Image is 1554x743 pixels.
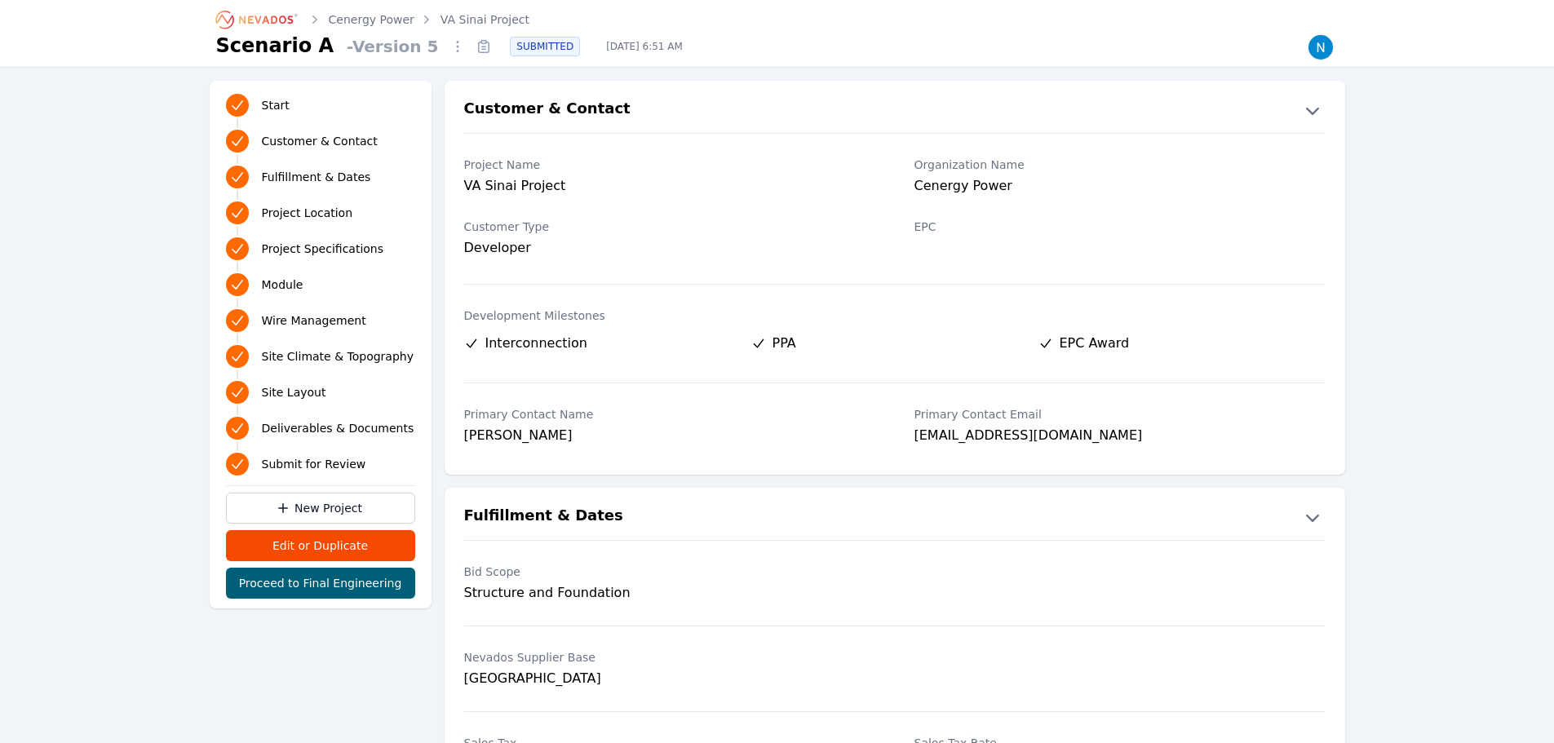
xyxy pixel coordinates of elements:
[464,426,875,449] div: [PERSON_NAME]
[914,157,1326,173] label: Organization Name
[464,406,875,422] label: Primary Contact Name
[262,276,303,293] span: Module
[464,504,623,530] h2: Fulfillment & Dates
[445,504,1345,530] button: Fulfillment & Dates
[485,334,587,353] span: Interconnection
[262,312,366,329] span: Wire Management
[464,307,1326,324] label: Development Milestones
[464,564,875,580] label: Bid Scope
[593,40,696,53] span: [DATE] 6:51 AM
[464,669,875,688] div: [GEOGRAPHIC_DATA]
[464,649,875,666] label: Nevados Supplier Base
[464,219,875,235] label: Customer Type
[262,348,414,365] span: Site Climate & Topography
[914,176,1326,199] div: Cenergy Power
[510,37,580,56] div: SUBMITTED
[262,97,290,113] span: Start
[216,7,530,33] nav: Breadcrumb
[216,33,334,59] h1: Scenario A
[226,568,415,599] button: Proceed to Final Engineering
[773,334,796,353] span: PPA
[262,133,378,149] span: Customer & Contact
[1060,334,1130,353] span: EPC Award
[464,238,875,258] div: Developer
[262,384,326,400] span: Site Layout
[464,176,875,199] div: VA Sinai Project
[226,91,415,479] nav: Progress
[445,97,1345,123] button: Customer & Contact
[464,157,875,173] label: Project Name
[262,456,366,472] span: Submit for Review
[262,169,371,185] span: Fulfillment & Dates
[262,205,353,221] span: Project Location
[464,97,631,123] h2: Customer & Contact
[914,219,1326,235] label: EPC
[441,11,529,28] a: VA Sinai Project
[914,406,1326,422] label: Primary Contact Email
[262,241,384,257] span: Project Specifications
[329,11,414,28] a: Cenergy Power
[914,426,1326,449] div: [EMAIL_ADDRESS][DOMAIN_NAME]
[340,35,445,58] span: - Version 5
[464,583,875,603] div: Structure and Foundation
[226,530,415,561] button: Edit or Duplicate
[262,420,414,436] span: Deliverables & Documents
[1308,34,1334,60] img: Nick Rompala
[226,493,415,524] a: New Project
